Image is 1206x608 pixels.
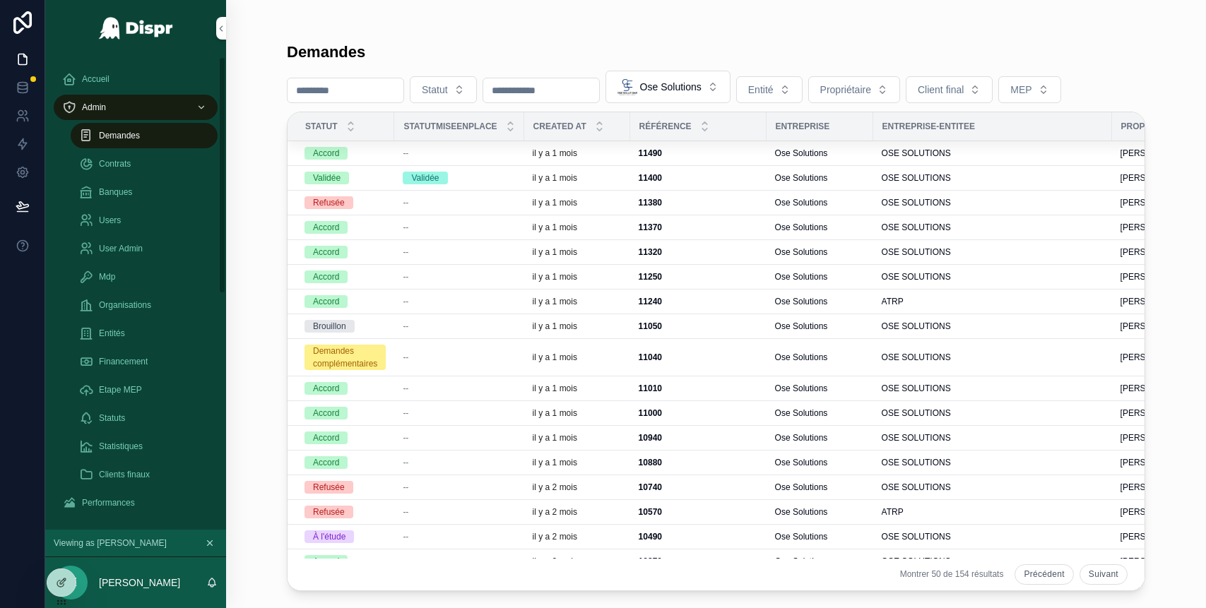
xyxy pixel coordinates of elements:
[639,482,758,493] a: 10740
[775,407,828,419] span: Ose Solutions
[1121,321,1190,332] span: [PERSON_NAME]
[775,432,865,443] a: Ose Solutions
[998,76,1060,103] button: Select Button
[305,530,386,543] a: À l'étude
[775,506,828,518] span: Ose Solutions
[533,457,577,468] p: il y a 1 mois
[71,236,218,261] a: User Admin
[403,556,408,567] span: --
[533,172,622,184] a: il y a 1 mois
[305,121,338,132] span: Statut
[775,383,865,394] a: Ose Solutions
[639,246,758,258] a: 11320
[71,349,218,374] a: Financement
[775,352,828,363] span: Ose Solutions
[533,556,577,567] p: il y a 2 mois
[305,345,386,370] a: Demandes complémentaires
[882,197,1104,208] a: OSE SOLUTIONS
[403,246,515,258] a: --
[918,83,964,97] span: Client final
[639,222,662,232] strong: 11370
[54,95,218,120] a: Admin
[639,173,662,183] strong: 11400
[1010,83,1031,97] span: MEP
[639,272,662,282] strong: 11250
[305,456,386,469] a: Accord
[99,441,143,452] span: Statistiques
[639,458,662,467] strong: 10880
[533,352,577,363] p: il y a 1 mois
[639,433,662,443] strong: 10940
[639,506,758,518] a: 10570
[775,407,865,419] a: Ose Solutions
[305,320,386,333] a: Brouillon
[1121,482,1190,493] span: [PERSON_NAME]
[775,172,828,184] span: Ose Solutions
[882,556,1104,567] a: OSE SOLUTIONS
[54,490,218,515] a: Performances
[882,197,951,208] span: OSE SOLUTIONS
[775,271,828,282] span: Ose Solutions
[313,506,345,518] div: Refusée
[1121,556,1190,567] span: [PERSON_NAME]
[533,271,577,282] p: il y a 1 mois
[882,482,1104,493] a: OSE SOLUTIONS
[1121,506,1190,518] span: [PERSON_NAME]
[882,506,904,518] span: ATRP
[775,321,828,332] span: Ose Solutions
[1121,197,1190,208] span: [PERSON_NAME]
[71,434,218,459] a: Statistiques
[403,296,515,307] a: --
[1121,407,1190,419] span: [PERSON_NAME]
[882,352,951,363] span: OSE SOLUTIONS
[533,531,577,542] p: il y a 2 mois
[533,197,622,208] a: il y a 1 mois
[639,457,758,468] a: 10880
[313,147,339,160] div: Accord
[45,56,226,530] div: scrollable content
[1121,246,1190,258] span: [PERSON_NAME]
[99,271,115,282] span: Mdp
[533,222,622,233] a: il y a 1 mois
[775,482,828,493] span: Ose Solutions
[99,356,148,367] span: Financement
[882,321,951,332] span: OSE SOLUTIONS
[1121,222,1190,233] span: [PERSON_NAME]
[305,196,386,209] a: Refusée
[403,321,515,332] a: --
[71,264,218,290] a: Mdp
[313,196,345,209] div: Refusée
[71,151,218,177] a: Contrats
[533,172,577,184] p: il y a 1 mois
[882,148,951,159] span: OSE SOLUTIONS
[533,383,577,394] p: il y a 1 mois
[313,382,339,395] div: Accord
[313,345,377,370] div: Demandes complémentaires
[639,297,662,306] strong: 11240
[882,246,951,258] span: OSE SOLUTIONS
[533,506,577,518] p: il y a 2 mois
[403,148,408,159] span: --
[313,295,339,308] div: Accord
[403,506,408,518] span: --
[882,352,1104,363] a: OSE SOLUTIONS
[99,469,150,480] span: Clients finaux
[533,407,622,419] a: il y a 1 mois
[775,148,828,159] span: Ose Solutions
[287,42,365,62] h1: Demandes
[403,271,408,282] span: --
[882,531,1104,542] a: OSE SOLUTIONS
[775,296,865,307] a: Ose Solutions
[882,432,951,443] span: OSE SOLUTIONS
[900,569,1004,580] span: Montrer 50 de 154 résultats
[882,246,1104,258] a: OSE SOLUTIONS
[403,482,515,493] a: --
[882,407,1104,419] a: OSE SOLUTIONS
[403,407,408,419] span: --
[313,221,339,234] div: Accord
[775,197,865,208] a: Ose Solutions
[71,321,218,346] a: Entités
[533,197,577,208] p: il y a 1 mois
[775,352,865,363] a: Ose Solutions
[54,537,167,549] span: Viewing as [PERSON_NAME]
